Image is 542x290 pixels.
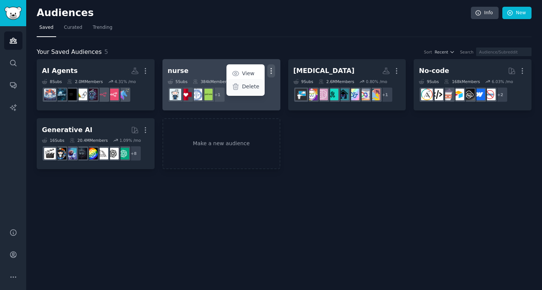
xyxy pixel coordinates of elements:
img: LangChain [76,89,87,100]
img: aiArt [55,148,66,159]
a: Trending [90,22,115,37]
img: adhd_anxiety [327,89,338,100]
a: nurseViewDelete5Subs384kMembers1.20% /mo+1newgradnursenursepractitionerStudentNurseNurse [162,59,280,110]
div: 384k Members [193,79,229,84]
img: aiagents [55,89,66,100]
img: NoCodeSaaS [463,89,475,100]
div: 168k Members [444,79,480,84]
p: View [242,70,255,77]
div: 9 Sub s [419,79,439,84]
div: 2.0M Members [67,79,103,84]
img: neurodiversity [358,89,370,100]
div: 6.03 % /mo [492,79,513,84]
img: StableDiffusion [65,148,77,159]
a: View [228,66,263,82]
img: webflow [474,89,485,100]
img: Build_AI_Agents [86,89,98,100]
img: ChatGPT [118,148,129,159]
a: AI Agents8Subs2.0MMembers4.31% /movoice_ai_agentsn8n_ai_agentsn8nBuild_AI_AgentsLangChainArtifici... [37,59,155,110]
div: 8 Sub s [42,79,62,84]
img: ADHDers [306,89,317,100]
a: Curated [61,22,85,37]
div: 5 Sub s [168,79,188,84]
div: + 1 [210,87,225,103]
p: Delete [242,83,259,91]
img: n8n [97,89,108,100]
img: NoCodeMovement [432,89,443,100]
h2: Audiences [37,7,471,19]
img: AdhdRelationships [369,89,380,100]
a: Make a new audience [162,118,280,170]
div: 16 Sub s [42,138,64,143]
img: nocodelowcode [442,89,454,100]
img: StudentNurse [180,89,192,100]
div: Search [460,49,474,55]
div: 9 Sub s [293,79,313,84]
span: Saved [39,24,54,31]
div: [MEDICAL_DATA] [293,66,355,76]
div: nurse [168,66,189,76]
img: n8n_ai_agents [107,89,119,100]
span: Curated [64,24,82,31]
span: 5 [104,48,108,55]
img: ADHD_partners [316,89,328,100]
a: Info [471,7,499,19]
a: [MEDICAL_DATA]9Subs2.6MMembers0.80% /mo+1AdhdRelationshipsneurodiversityAutisticWithADHDADHDparen... [288,59,406,110]
img: Nurse [170,89,181,100]
a: No-code9Subs168kMembers6.03% /mo+2nocodewebflowNoCodeSaaSAirtablenocodelowcodeNoCodeMovementAdalo [414,59,532,110]
img: ArtificialInteligence [65,89,77,100]
button: Recent [435,49,455,55]
img: AutisticWithADHD [348,89,359,100]
div: 0.80 % /mo [366,79,387,84]
img: GPT3 [86,148,98,159]
div: + 8 [126,146,141,161]
div: 1.09 % /mo [119,138,141,143]
img: AI_Agents [44,89,56,100]
div: 4.31 % /mo [115,79,136,84]
div: No-code [419,66,449,76]
span: Recent [435,49,448,55]
div: + 2 [492,87,508,103]
img: ADHD [295,89,307,100]
div: AI Agents [42,66,77,76]
div: Generative AI [42,125,92,135]
input: Audience/Subreddit [476,48,532,56]
div: 2.6M Members [319,79,354,84]
a: Saved [37,22,56,37]
img: midjourney [97,148,108,159]
img: newgradnurse [201,89,213,100]
span: Trending [93,24,112,31]
img: ADHDparenting [337,89,349,100]
div: Sort [424,49,432,55]
img: GummySearch logo [4,7,22,20]
div: + 1 [377,87,393,103]
a: Generative AI16Subs20.4MMembers1.09% /mo+8ChatGPTOpenAImidjourneyGPT3weirddalleStableDiffusionaiA... [37,118,155,170]
span: Your Saved Audiences [37,48,102,57]
img: nursepractitioner [191,89,202,100]
a: New [502,7,532,19]
div: 20.4M Members [70,138,108,143]
img: OpenAI [107,148,119,159]
img: nocode [484,89,496,100]
img: aivideo [44,148,56,159]
img: voice_ai_agents [118,89,129,100]
img: weirddalle [76,148,87,159]
img: Adalo [421,89,433,100]
img: Airtable [453,89,464,100]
